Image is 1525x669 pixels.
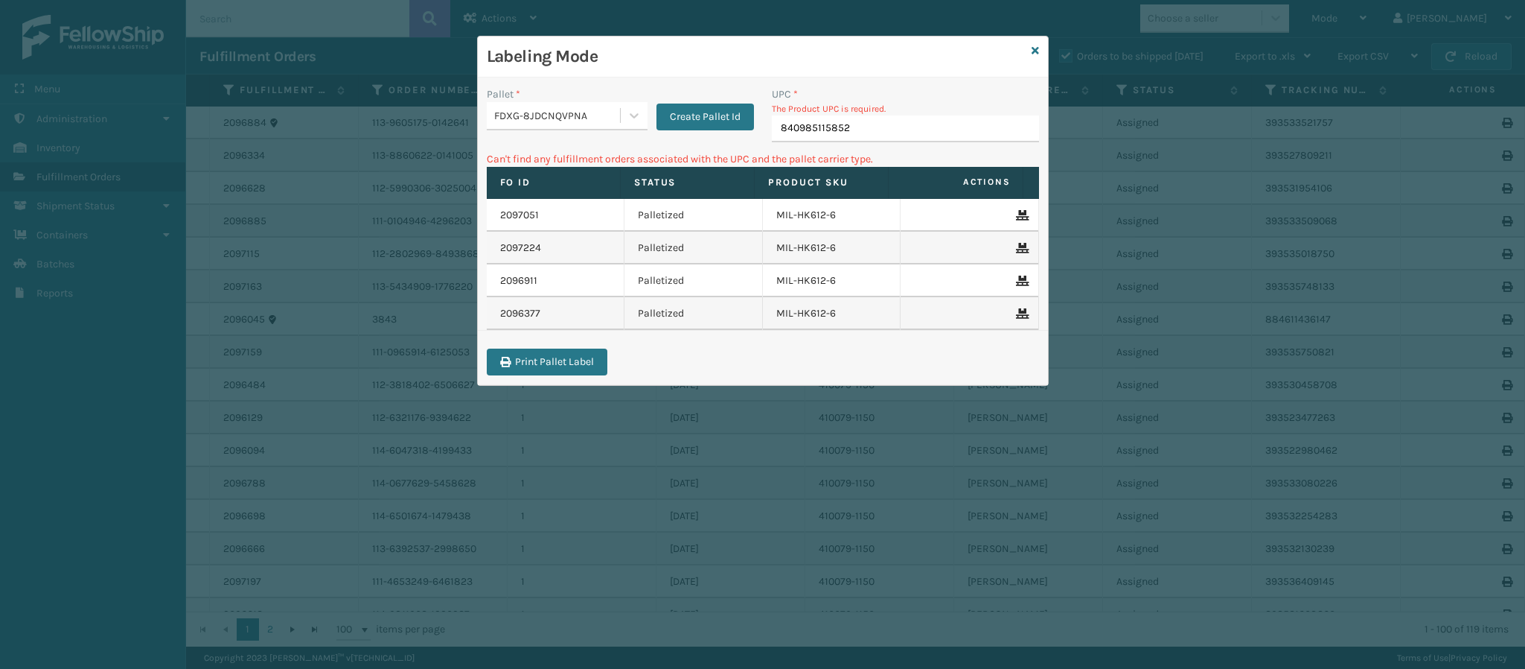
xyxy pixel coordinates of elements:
button: Create Pallet Id [656,104,754,130]
label: Status [634,176,741,189]
p: Can't find any fulfillment orders associated with the UPC and the pallet carrier type. [487,151,1039,167]
div: FDXG-8JDCNQVPNA [494,108,621,124]
i: Remove From Pallet [1016,210,1025,221]
td: MIL-HK612-6 [763,199,901,232]
td: Palletized [624,232,763,264]
td: Palletized [624,264,763,297]
i: Remove From Pallet [1016,276,1025,286]
td: MIL-HK612-6 [763,232,901,264]
p: The Product UPC is required. [772,102,1039,115]
a: 2096911 [500,273,537,288]
label: Fo Id [500,176,607,189]
label: Product SKU [768,176,875,189]
a: 2097224 [500,241,541,256]
label: Pallet [487,86,520,102]
i: Remove From Pallet [1016,308,1025,319]
span: Actions [893,170,1019,194]
a: 2096377 [500,306,540,321]
h3: Labeling Mode [487,45,1026,68]
i: Remove From Pallet [1016,243,1025,253]
td: Palletized [624,199,763,232]
a: 2097051 [500,208,539,223]
label: UPC [772,86,798,102]
td: MIL-HK612-6 [763,297,901,330]
td: Palletized [624,297,763,330]
button: Print Pallet Label [487,349,607,375]
td: MIL-HK612-6 [763,264,901,297]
